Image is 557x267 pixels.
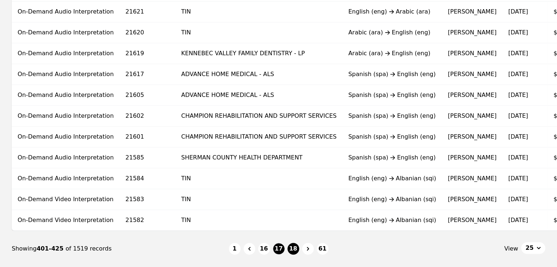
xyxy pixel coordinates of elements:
td: TIN [175,22,342,43]
td: 21583 [120,189,175,210]
div: Spanish (spa) English (eng) [348,91,436,99]
td: On-Demand Audio Interpretation [12,106,120,127]
td: [PERSON_NAME] [442,210,502,231]
time: [DATE] [508,175,528,182]
td: On-Demand Audio Interpretation [12,43,120,64]
div: English (eng) Albanian (sqi) [348,216,436,225]
td: On-Demand Audio Interpretation [12,147,120,168]
span: View [504,244,518,253]
td: [PERSON_NAME] [442,43,502,64]
td: KENNEBEC VALLEY FAMILY DENTISTRY - LP [175,43,342,64]
time: [DATE] [508,196,528,203]
td: 21605 [120,85,175,106]
button: 18 [287,243,299,255]
td: On-Demand Audio Interpretation [12,1,120,22]
td: 21619 [120,43,175,64]
td: [PERSON_NAME] [442,168,502,189]
time: [DATE] [508,112,528,119]
td: TIN [175,210,342,231]
td: 21584 [120,168,175,189]
td: [PERSON_NAME] [442,22,502,43]
time: [DATE] [508,91,528,98]
time: [DATE] [508,154,528,161]
td: [PERSON_NAME] [442,147,502,168]
td: 21621 [120,1,175,22]
div: Spanish (spa) English (eng) [348,153,436,162]
div: Spanish (spa) English (eng) [348,132,436,141]
span: 401-425 [37,245,66,252]
td: On-Demand Audio Interpretation [12,64,120,85]
td: ADVANCE HOME MEDICAL - ALS [175,64,342,85]
td: ADVANCE HOME MEDICAL - ALS [175,85,342,106]
button: 16 [258,243,270,255]
time: [DATE] [508,50,528,57]
td: On-Demand Audio Interpretation [12,127,120,147]
td: TIN [175,1,342,22]
span: 25 [526,244,534,252]
td: SHERMAN COUNTY HEALTH DEPARTMENT [175,147,342,168]
td: [PERSON_NAME] [442,1,502,22]
td: 21617 [120,64,175,85]
td: [PERSON_NAME] [442,106,502,127]
td: [PERSON_NAME] [442,64,502,85]
div: Spanish (spa) English (eng) [348,70,436,79]
time: [DATE] [508,217,528,223]
td: [PERSON_NAME] [442,189,502,210]
td: [PERSON_NAME] [442,85,502,106]
time: [DATE] [508,8,528,15]
td: 21620 [120,22,175,43]
td: CHAMPION REHABILITATION AND SUPPORT SERVICES [175,106,342,127]
div: English (eng) Albanian (sqi) [348,195,436,204]
td: On-Demand Video Interpretation [12,189,120,210]
td: [PERSON_NAME] [442,127,502,147]
td: On-Demand Audio Interpretation [12,85,120,106]
time: [DATE] [508,133,528,140]
td: On-Demand Audio Interpretation [12,22,120,43]
td: On-Demand Video Interpretation [12,210,120,231]
button: 25 [521,242,545,254]
td: CHAMPION REHABILITATION AND SUPPORT SERVICES [175,127,342,147]
div: Spanish (spa) English (eng) [348,112,436,120]
td: 21601 [120,127,175,147]
td: 21585 [120,147,175,168]
div: Arabic (ara) English (eng) [348,49,436,58]
td: 21582 [120,210,175,231]
time: [DATE] [508,29,528,36]
td: 21602 [120,106,175,127]
div: English (eng) Albanian (sqi) [348,174,436,183]
nav: Page navigation [12,231,545,267]
td: TIN [175,189,342,210]
div: Arabic (ara) English (eng) [348,28,436,37]
td: On-Demand Audio Interpretation [12,168,120,189]
time: [DATE] [508,71,528,78]
td: TIN [175,168,342,189]
button: 1 [229,243,241,255]
div: Showing of 1519 records [12,244,229,253]
button: 61 [317,243,328,255]
div: English (eng) Arabic (ara) [348,7,436,16]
